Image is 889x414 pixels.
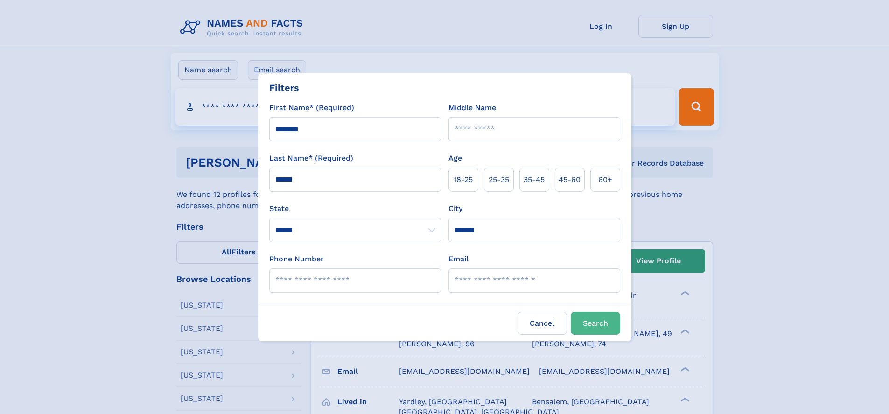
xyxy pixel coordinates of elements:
[448,203,462,214] label: City
[269,153,353,164] label: Last Name* (Required)
[448,153,462,164] label: Age
[448,102,496,113] label: Middle Name
[598,174,612,185] span: 60+
[524,174,545,185] span: 35‑45
[518,312,567,335] label: Cancel
[269,81,299,95] div: Filters
[489,174,509,185] span: 25‑35
[571,312,620,335] button: Search
[269,253,324,265] label: Phone Number
[269,203,441,214] label: State
[559,174,581,185] span: 45‑60
[448,253,469,265] label: Email
[454,174,473,185] span: 18‑25
[269,102,354,113] label: First Name* (Required)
